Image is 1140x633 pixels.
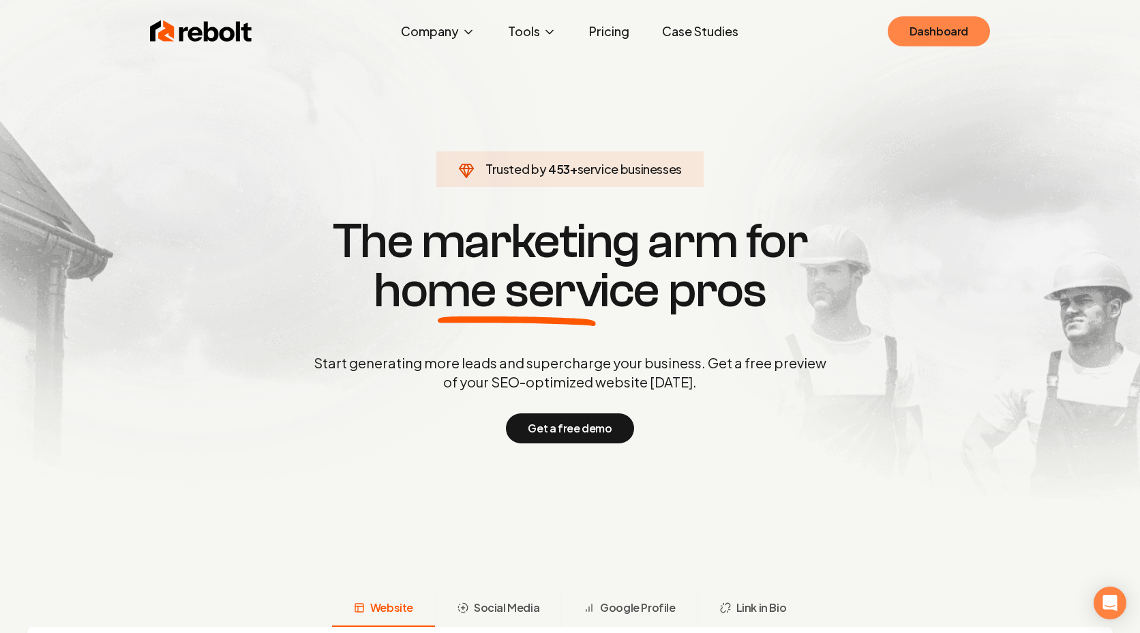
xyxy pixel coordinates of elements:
div: Open Intercom Messenger [1094,587,1126,619]
a: Dashboard [888,16,990,46]
button: Link in Bio [697,591,809,627]
p: Start generating more leads and supercharge your business. Get a free preview of your SEO-optimiz... [311,353,829,392]
span: Social Media [474,600,539,616]
button: Website [332,591,435,627]
h1: The marketing arm for pros [243,217,897,315]
span: home service [374,266,659,315]
span: Google Profile [600,600,675,616]
button: Get a free demo [506,413,633,443]
button: Google Profile [561,591,697,627]
button: Social Media [435,591,561,627]
button: Tools [497,18,567,45]
img: Rebolt Logo [150,18,252,45]
button: Company [390,18,486,45]
span: Website [370,600,413,616]
span: Trusted by [485,161,546,177]
span: 453 [548,160,570,179]
span: + [570,161,577,177]
a: Pricing [578,18,640,45]
a: Case Studies [651,18,749,45]
span: Link in Bio [736,600,787,616]
span: service businesses [577,161,682,177]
